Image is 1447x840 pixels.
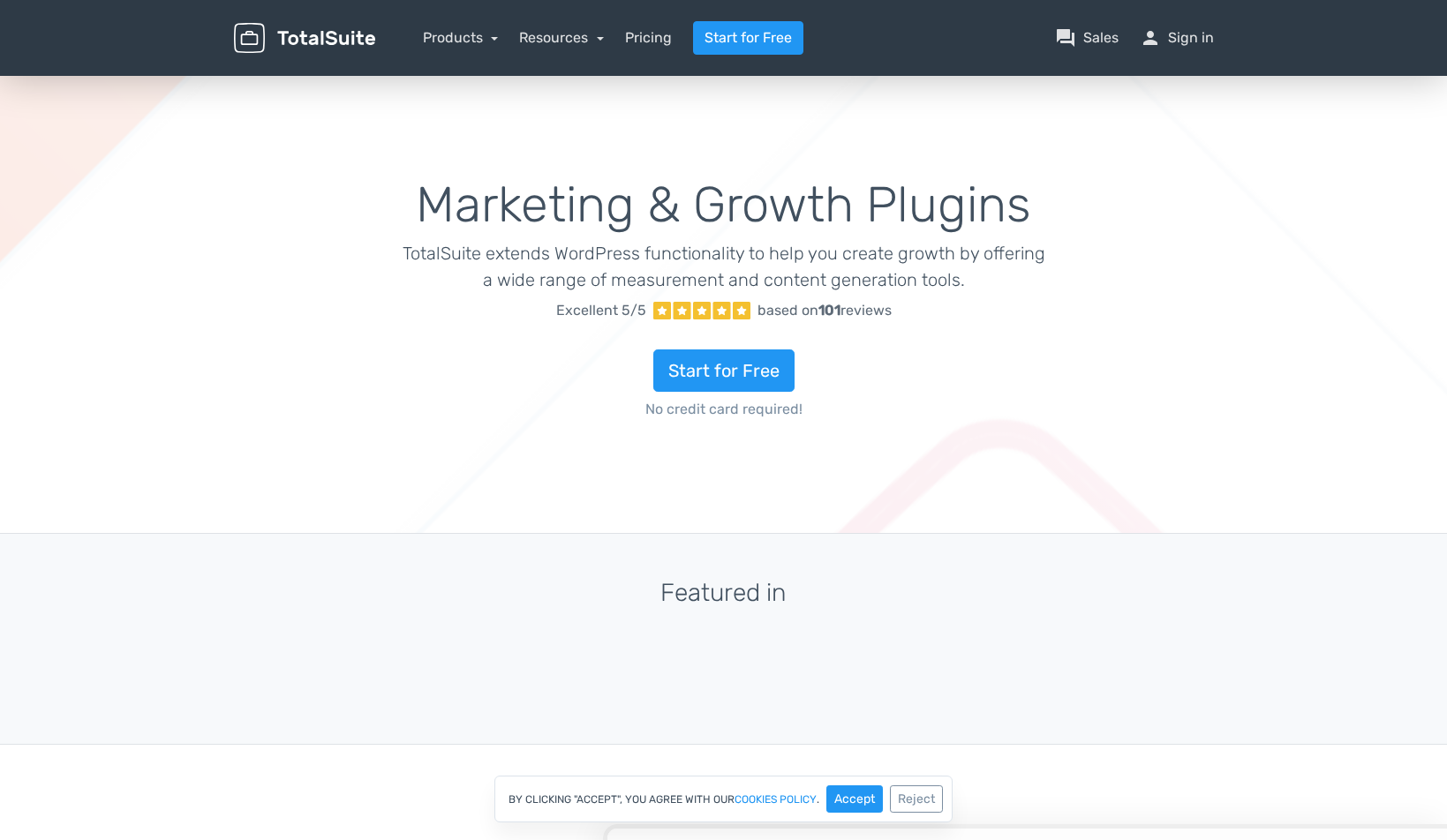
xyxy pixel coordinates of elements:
span: Excellent 5/5 [556,300,646,321]
button: Accept [826,785,883,813]
strong: 101 [818,302,840,319]
a: Start for Free [653,349,795,392]
p: TotalSuite extends WordPress functionality to help you create growth by offering a wide range of ... [402,240,1045,293]
img: TotalSuite for WordPress [234,23,375,54]
div: based on reviews [757,300,892,321]
a: question_answerSales [1055,27,1119,49]
span: question_answer [1055,27,1076,49]
a: Excellent 5/5 based on101reviews [402,293,1045,328]
a: Start for Free [693,21,803,55]
span: No credit card required! [402,399,1045,420]
div: By clicking "Accept", you agree with our . [494,776,953,822]
a: Resources [519,29,604,46]
a: cookies policy [735,794,817,805]
a: personSign in [1140,27,1214,49]
h3: Featured in [234,580,1214,607]
button: Reject [890,785,943,813]
h1: Marketing & Growth Plugins [402,178,1045,233]
a: Products [423,29,499,46]
a: Pricing [625,27,672,49]
span: person [1140,27,1161,49]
